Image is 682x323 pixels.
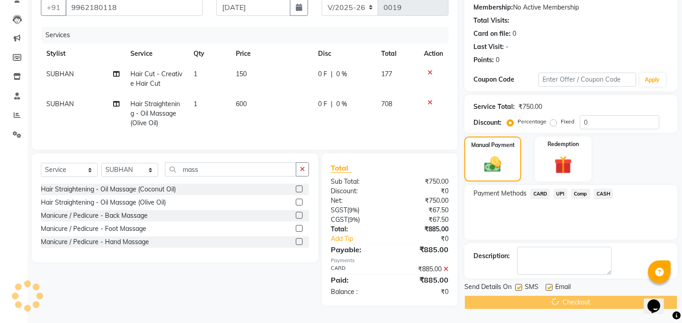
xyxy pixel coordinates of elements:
div: CARD [324,264,390,274]
div: ₹885.00 [390,264,456,274]
div: Manicure / Pedicure - Hand Massage [41,237,149,247]
span: SUBHAN [46,70,74,78]
div: Payments [331,257,448,264]
div: ₹0 [390,287,456,297]
div: Card on file: [473,29,511,39]
button: Apply [640,73,666,87]
div: - [506,42,508,52]
div: Paid: [324,274,390,285]
span: 0 % [336,99,347,109]
span: 0 % [336,69,347,79]
div: ₹0 [390,186,456,196]
span: 0 F [318,69,327,79]
span: 708 [381,100,392,108]
span: | [331,99,333,109]
div: Hair Straightening - Oil Massage (Olive Oil) [41,198,166,207]
input: Search or Scan [165,162,296,176]
div: No Active Membership [473,3,668,12]
label: Fixed [561,117,574,126]
div: Payable: [324,244,390,255]
div: Coupon Code [473,75,538,84]
div: ₹0 [401,234,456,244]
div: Points: [473,55,494,65]
input: Enter Offer / Coupon Code [538,73,636,87]
th: Total [376,44,418,64]
span: Hair Cut - Creative Hair Cut [130,70,182,88]
div: Hair Straightening - Oil Massage (Coconut Oil) [41,185,176,194]
span: SMS [525,282,538,294]
div: ₹750.00 [390,196,456,206]
span: Comp [571,189,590,199]
span: 600 [236,100,247,108]
iframe: chat widget [644,287,673,314]
div: ₹750.00 [390,177,456,186]
span: Email [555,282,571,294]
span: 1 [194,70,197,78]
div: ₹67.50 [390,206,456,215]
span: CARD [530,189,550,199]
label: Manual Payment [471,141,515,149]
div: ( ) [324,215,390,225]
div: ₹67.50 [390,215,456,225]
label: Redemption [548,140,579,148]
div: Manicure / Pedicure - Foot Massage [41,224,146,234]
th: Disc [313,44,376,64]
div: Last Visit: [473,42,504,52]
span: 150 [236,70,247,78]
div: Net: [324,196,390,206]
span: 0 F [318,99,327,109]
span: 1 [194,100,197,108]
div: ₹885.00 [390,244,456,255]
th: Price [230,44,313,64]
div: Discount: [473,118,502,127]
div: ( ) [324,206,390,215]
span: Send Details On [464,282,512,294]
span: Hair Straightening - Oil Massage (Olive Oil) [130,100,180,127]
th: Qty [188,44,230,64]
span: SGST [331,206,347,214]
img: _cash.svg [479,155,506,174]
span: UPI [553,189,568,199]
a: Add Tip [324,234,401,244]
div: Sub Total: [324,177,390,186]
img: _gift.svg [549,154,577,176]
span: Total [331,163,352,173]
span: CGST [331,215,348,224]
div: Total Visits: [473,16,509,25]
div: ₹885.00 [390,225,456,234]
div: 0 [513,29,516,39]
span: SUBHAN [46,100,74,108]
th: Stylist [41,44,125,64]
span: | [331,69,333,79]
span: 9% [349,206,358,214]
span: 177 [381,70,392,78]
div: Total: [324,225,390,234]
div: Membership: [473,3,513,12]
span: 9% [349,216,358,223]
div: Service Total: [473,102,515,112]
div: Discount: [324,186,390,196]
label: Percentage [518,117,547,126]
th: Service [125,44,189,64]
span: Payment Methods [473,189,527,198]
div: Balance : [324,287,390,297]
span: CASH [594,189,613,199]
div: ₹885.00 [390,274,456,285]
div: Description: [473,251,510,261]
div: Services [42,27,455,44]
th: Action [418,44,448,64]
div: ₹750.00 [518,102,542,112]
div: Manicure / Pedicure - Back Massage [41,211,148,220]
div: 0 [496,55,499,65]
